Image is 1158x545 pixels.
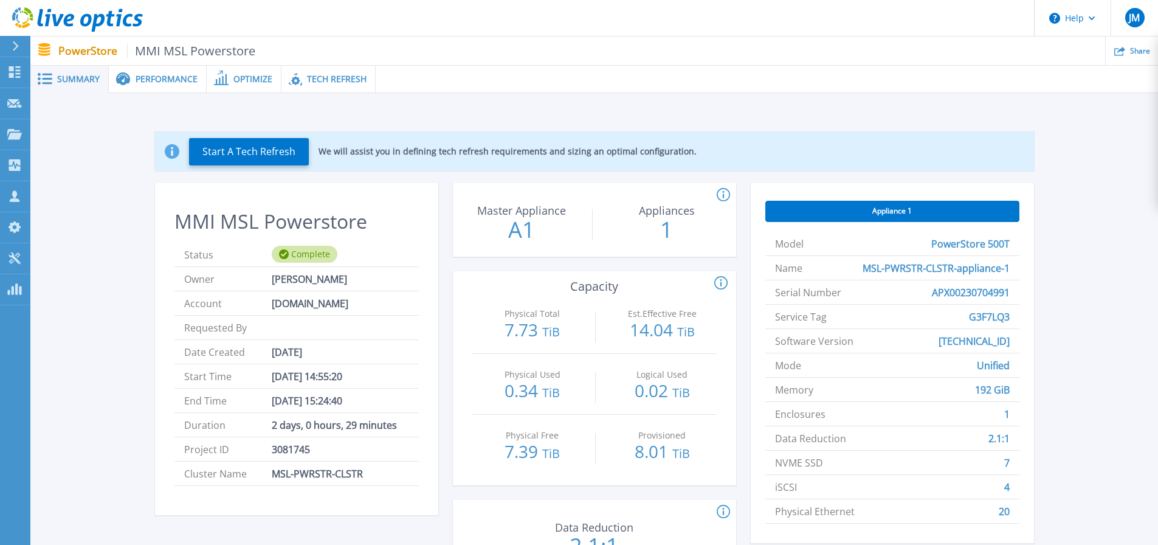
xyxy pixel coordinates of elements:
[1129,13,1140,23] span: JM
[775,499,855,523] span: Physical Ethernet
[184,291,272,315] span: Account
[184,340,272,364] span: Date Created
[775,256,802,280] span: Name
[931,232,1010,255] span: PowerStore 500T
[863,256,1010,280] span: MSL-PWRSTR-CLSTR-appliance-1
[775,353,801,377] span: Mode
[272,246,337,263] div: Complete
[184,364,272,388] span: Start Time
[478,321,587,341] p: 7.73
[975,378,1010,401] span: 192 GiB
[611,310,714,318] p: Est.Effective Free
[272,462,363,485] span: MSL-PWRSTR-CLSTR
[272,413,397,437] span: 2 days, 0 hours, 29 minutes
[189,138,309,165] button: Start A Tech Refresh
[542,384,560,401] span: TiB
[611,431,714,440] p: Provisioned
[174,210,419,233] h2: MMI MSL Powerstore
[672,384,690,401] span: TiB
[481,310,584,318] p: Physical Total
[775,378,813,401] span: Memory
[478,443,587,462] p: 7.39
[1130,47,1150,55] span: Share
[775,451,823,474] span: NVME SSD
[988,426,1010,450] span: 2.1:1
[127,44,256,58] span: MMI MSL Powerstore
[529,522,659,533] p: Data Reduction
[977,353,1010,377] span: Unified
[775,280,841,304] span: Serial Number
[457,205,587,216] p: Master Appliance
[478,382,587,401] p: 0.34
[184,413,272,437] span: Duration
[272,340,302,364] span: [DATE]
[608,321,717,341] p: 14.04
[608,382,717,401] p: 0.02
[184,389,272,412] span: End Time
[272,267,347,291] span: [PERSON_NAME]
[775,475,797,499] span: iSCSI
[307,75,367,83] span: Tech Refresh
[932,280,1010,304] span: APX00230704991
[775,402,825,426] span: Enclosures
[184,316,272,339] span: Requested By
[602,205,732,216] p: Appliances
[57,75,100,83] span: Summary
[272,364,342,388] span: [DATE] 14:55:20
[1004,475,1010,499] span: 4
[272,437,310,461] span: 3081745
[542,324,560,340] span: TiB
[775,305,827,328] span: Service Tag
[184,462,272,485] span: Cluster Name
[1004,402,1010,426] span: 1
[272,291,348,315] span: [DOMAIN_NAME]
[136,75,198,83] span: Performance
[481,431,584,440] p: Physical Free
[672,445,690,462] span: TiB
[453,219,590,241] p: A1
[775,426,846,450] span: Data Reduction
[969,305,1010,328] span: G3F7LQ3
[542,445,560,462] span: TiB
[272,389,342,412] span: [DATE] 15:24:40
[1004,451,1010,474] span: 7
[319,147,697,156] p: We will assist you in defining tech refresh requirements and sizing an optimal configuration.
[775,232,804,255] span: Model
[677,324,695,340] span: TiB
[999,499,1010,523] span: 20
[872,206,912,216] span: Appliance 1
[184,243,272,266] span: Status
[939,329,1010,353] span: [TECHNICAL_ID]
[611,370,714,379] p: Logical Used
[233,75,272,83] span: Optimize
[599,219,735,241] p: 1
[58,44,256,58] p: PowerStore
[775,329,853,353] span: Software Version
[608,443,717,462] p: 8.01
[184,267,272,291] span: Owner
[184,437,272,461] span: Project ID
[481,370,584,379] p: Physical Used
